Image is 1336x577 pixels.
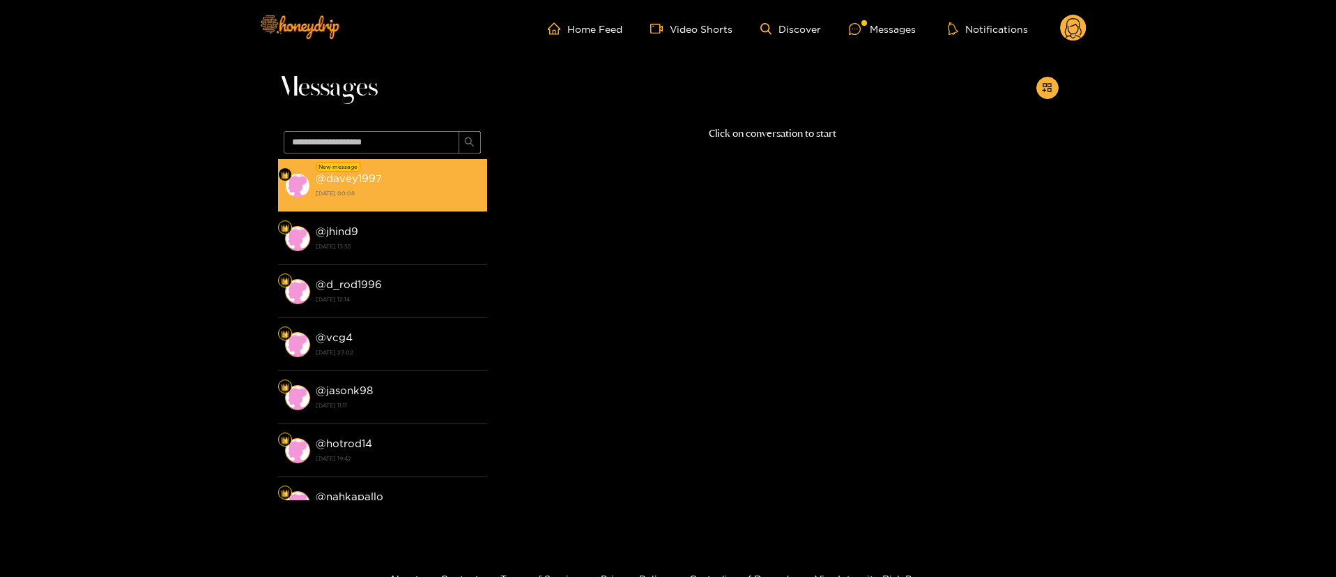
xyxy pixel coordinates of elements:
[650,22,732,35] a: Video Shorts
[316,346,480,359] strong: [DATE] 23:02
[285,332,310,357] img: conversation
[285,279,310,304] img: conversation
[316,293,480,306] strong: [DATE] 12:14
[316,399,480,412] strong: [DATE] 11:11
[548,22,567,35] span: home
[650,22,670,35] span: video-camera
[281,330,289,338] img: Fan Level
[1036,77,1059,99] button: appstore-add
[548,22,622,35] a: Home Feed
[285,173,310,198] img: conversation
[316,384,373,396] strong: @ jasonk98
[316,331,353,343] strong: @ vcg4
[316,172,382,184] strong: @ davey1997
[281,383,289,391] img: Fan Level
[285,438,310,463] img: conversation
[285,385,310,410] img: conversation
[285,226,310,251] img: conversation
[464,137,475,149] span: search
[316,162,360,172] div: New message
[281,224,289,232] img: Fan Level
[316,187,480,200] strong: [DATE] 00:08
[316,225,358,237] strong: @ jhind9
[316,278,382,290] strong: @ d_rod1996
[278,71,378,105] span: Messages
[316,490,383,502] strong: @ nahkapallo
[281,171,289,179] img: Fan Level
[1042,82,1052,94] span: appstore-add
[316,437,372,449] strong: @ hotrod14
[281,277,289,285] img: Fan Level
[459,131,481,153] button: search
[285,491,310,516] img: conversation
[487,126,1059,142] p: Click on conversation to start
[944,22,1032,36] button: Notifications
[281,436,289,444] img: Fan Level
[281,489,289,497] img: Fan Level
[849,21,916,37] div: Messages
[316,240,480,253] strong: [DATE] 13:55
[760,23,821,35] a: Discover
[316,452,480,465] strong: [DATE] 19:42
